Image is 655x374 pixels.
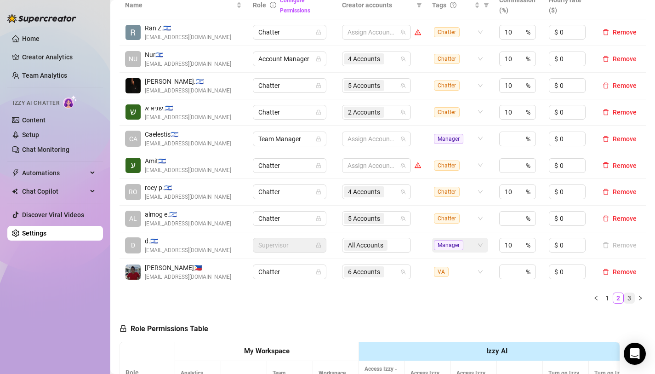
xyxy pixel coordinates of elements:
button: left [591,293,602,304]
span: team [400,83,406,88]
span: Chatter [434,187,460,197]
span: Remove [613,162,637,169]
span: team [400,216,406,221]
span: delete [603,269,609,275]
span: Ran Z. 🇮🇱 [145,23,231,33]
span: Chat Copilot [22,184,87,199]
span: filter [416,2,422,8]
a: 3 [624,293,634,303]
span: Remove [613,55,637,63]
span: Team Manager [258,132,321,146]
li: 3 [624,293,635,304]
span: Izzy AI Chatter [13,99,59,108]
span: team [400,269,406,275]
button: Remove [599,160,640,171]
span: [EMAIL_ADDRESS][DOMAIN_NAME] [145,113,231,122]
strong: Izzy AI [486,347,507,355]
span: delete [603,109,609,115]
a: 1 [602,293,612,303]
span: 4 Accounts [348,187,380,197]
span: Remove [613,82,637,89]
span: lock [120,325,127,332]
button: Remove [599,27,640,38]
a: Team Analytics [22,72,67,79]
span: 2 Accounts [348,107,380,117]
button: Remove [599,107,640,118]
span: 4 Accounts [344,53,384,64]
span: delete [603,29,609,35]
span: Remove [613,109,637,116]
span: almog e. 🇮🇱 [145,209,231,219]
span: D [131,240,135,250]
span: team [400,109,406,115]
span: 4 Accounts [348,54,380,64]
span: Chatter [258,265,321,279]
li: 1 [602,293,613,304]
span: [PERSON_NAME] 🇵🇭 [145,263,231,273]
a: Content [22,116,46,124]
span: team [400,189,406,195]
img: שגיא אשר [125,104,141,120]
h5: Role Permissions Table [120,323,208,334]
span: question-circle [450,2,456,8]
span: d. 🇮🇱 [145,236,231,246]
span: NU [129,54,137,64]
span: 4 Accounts [344,186,384,197]
span: 5 Accounts [348,213,380,224]
a: Setup [22,131,39,138]
span: delete [603,189,609,195]
span: lock [316,29,321,35]
span: שגיא א. 🇮🇱 [145,103,231,113]
span: delete [603,82,609,89]
span: [EMAIL_ADDRESS][DOMAIN_NAME] [145,219,231,228]
span: [EMAIL_ADDRESS][DOMAIN_NAME] [145,86,231,95]
img: AI Chatter [63,95,77,109]
span: roey p. 🇮🇱 [145,183,231,193]
li: Previous Page [591,293,602,304]
button: Remove [599,266,640,277]
span: thunderbolt [12,169,19,177]
span: RO [129,187,137,197]
a: Discover Viral Videos [22,211,84,219]
span: Chatter [434,213,460,224]
span: 2 Accounts [344,107,384,118]
span: delete [603,215,609,222]
img: Chat Copilot [12,188,18,195]
button: Remove [599,213,640,224]
span: warning [415,29,421,35]
span: left [593,295,599,301]
li: 2 [613,293,624,304]
span: lock [316,56,321,62]
span: delete [603,136,609,142]
span: Chatter [258,25,321,39]
span: lock [316,83,321,88]
span: delete [603,162,609,168]
button: Remove [599,53,640,64]
span: right [638,295,643,301]
span: 5 Accounts [344,80,384,91]
span: [EMAIL_ADDRESS][DOMAIN_NAME] [145,60,231,69]
span: warning [415,162,421,168]
button: Remove [599,80,640,91]
span: team [400,136,406,142]
span: lock [316,269,321,275]
button: Remove [599,186,640,197]
span: lock [316,136,321,142]
span: Automations [22,166,87,180]
span: Remove [613,135,637,143]
span: 5 Accounts [348,81,380,91]
span: Supervisor [258,238,321,252]
a: Settings [22,230,46,237]
span: Chatter [434,27,460,37]
a: 2 [613,293,623,303]
button: Remove [599,133,640,144]
span: Manager [434,240,463,250]
div: Open Intercom Messenger [624,343,646,365]
a: Home [22,35,40,42]
a: Chat Monitoring [22,146,69,153]
span: team [400,56,406,62]
span: CA [129,134,137,144]
img: Ran Zlatkin [125,25,141,40]
span: 6 Accounts [344,266,384,277]
span: lock [316,163,321,168]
